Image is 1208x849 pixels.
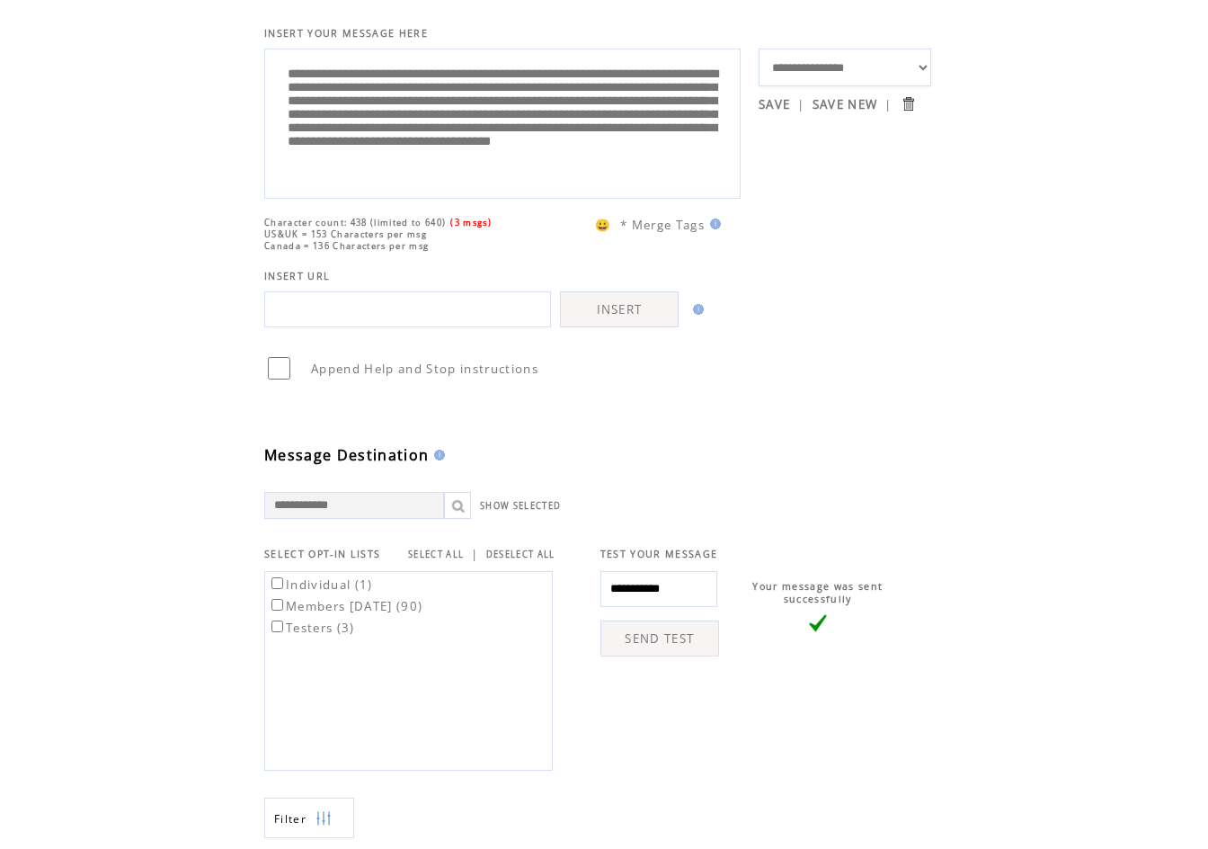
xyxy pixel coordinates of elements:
span: Append Help and Stop instructions [311,361,538,377]
input: Testers (3) [271,621,283,632]
span: | [884,96,892,112]
img: filters.png [315,799,332,839]
a: Filter [264,798,354,838]
a: SELECT ALL [408,549,464,560]
a: SAVE NEW [813,96,878,112]
input: Members [DATE] (90) [271,599,283,611]
span: Show filters [274,811,306,827]
span: 😀 [595,217,611,233]
span: (3 msgs) [450,217,492,228]
a: SAVE [759,96,790,112]
label: Testers (3) [268,620,355,636]
img: vLarge.png [809,614,827,632]
span: INSERT YOUR MESSAGE HERE [264,27,428,40]
a: DESELECT ALL [486,549,555,560]
span: SELECT OPT-IN LISTS [264,548,380,560]
a: SEND TEST [600,621,719,657]
img: help.gif [429,450,445,460]
a: SHOW SELECTED [480,500,561,512]
span: INSERT URL [264,270,330,282]
span: Message Destination [264,445,429,465]
span: | [471,546,478,562]
span: | [797,96,804,112]
span: Your message was sent successfully [752,580,883,605]
span: US&UK = 153 Characters per msg [264,228,427,240]
img: help.gif [688,304,704,315]
img: help.gif [705,219,721,229]
span: Character count: 438 (limited to 640) [264,217,446,228]
span: * Merge Tags [620,217,705,233]
span: Canada = 136 Characters per msg [264,240,429,252]
label: Members [DATE] (90) [268,598,422,614]
input: Individual (1) [271,577,283,589]
span: TEST YOUR MESSAGE [600,548,718,560]
input: Submit [900,95,917,112]
a: INSERT [560,291,679,327]
label: Individual (1) [268,576,373,593]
